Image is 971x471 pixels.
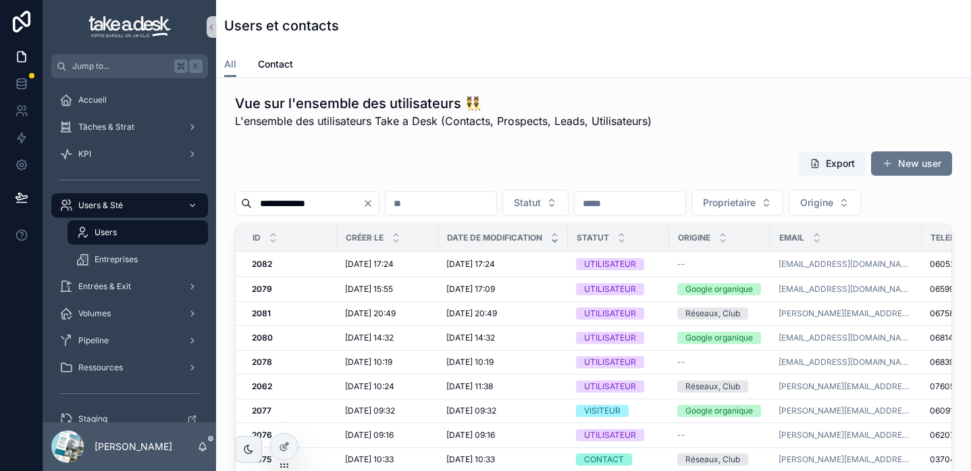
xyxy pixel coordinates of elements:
span: [DATE] 11:38 [446,381,493,392]
a: [DATE] 10:19 [446,357,560,368]
span: All [224,57,236,71]
span: [DATE] 09:16 [446,430,495,441]
div: VISITEUR [584,405,621,417]
button: Jump to...K [51,54,208,78]
a: UTILISATEUR [576,380,661,393]
div: Réseaux, Club [685,380,740,393]
a: Google organique [677,405,762,417]
a: [DATE] 20:49 [446,308,560,319]
a: Contact [258,52,293,79]
span: Origine [800,196,833,209]
strong: 2062 [252,381,272,391]
a: [DATE] 10:33 [345,454,430,465]
a: Réseaux, Club [677,453,762,466]
span: [DATE] 14:32 [446,332,495,343]
span: Contact [258,57,293,71]
a: [PERSON_NAME][EMAIL_ADDRESS][PERSON_NAME][DOMAIN_NAME] [779,308,914,319]
span: [DATE] 17:24 [446,259,495,270]
span: [DATE] 10:24 [345,381,394,392]
span: Email [779,232,804,243]
a: UTILISATEUR [576,283,661,295]
a: UTILISATEUR [576,356,661,368]
a: [EMAIL_ADDRESS][DOMAIN_NAME] [779,332,914,343]
p: [PERSON_NAME] [95,440,172,453]
span: L'ensemble des utilisateurs Take a Desk (Contacts, Prospects, Leads, Utilisateurs) [235,113,652,129]
span: Accueil [78,95,107,105]
span: Volumes [78,308,111,319]
a: [DATE] 17:24 [345,259,430,270]
strong: 2076 [252,430,272,440]
a: [EMAIL_ADDRESS][DOMAIN_NAME] [779,284,914,295]
a: [PERSON_NAME][EMAIL_ADDRESS][DOMAIN_NAME] [779,454,914,465]
div: UTILISATEUR [584,356,636,368]
a: 2077 [252,405,329,416]
button: Select Button [502,190,569,216]
span: [DATE] 20:49 [345,308,396,319]
span: [DATE] 10:19 [345,357,392,368]
a: [DATE] 10:19 [345,357,430,368]
a: [PERSON_NAME][EMAIL_ADDRESS][DOMAIN_NAME] [779,381,914,392]
div: Google organique [685,283,753,295]
span: Users & Sté [78,200,123,211]
span: Date de modification [447,232,542,243]
a: Tâches & Strat [51,115,208,139]
span: [DATE] 09:16 [345,430,394,441]
a: -- [677,430,762,441]
a: UTILISATEUR [576,429,661,441]
a: -- [677,259,762,270]
div: scrollable content [43,78,216,422]
a: [DATE] 09:32 [446,405,560,416]
a: [PERSON_NAME][EMAIL_ADDRESS][PERSON_NAME][PERSON_NAME][DOMAIN_NAME] [779,405,914,416]
a: Pipeline [51,328,208,353]
a: [DATE] 20:49 [345,308,430,319]
strong: 2082 [252,259,272,269]
a: [EMAIL_ADDRESS][DOMAIN_NAME] [779,357,914,368]
a: -- [677,357,762,368]
h1: Vue sur l'ensemble des utilisateurs 👯 [235,94,652,113]
a: 2062 [252,381,329,392]
div: Réseaux, Club [685,307,740,320]
span: [DATE] 17:24 [345,259,394,270]
a: Users [68,220,208,245]
a: Ressources [51,355,208,380]
div: UTILISATEUR [584,429,636,441]
div: UTILISATEUR [584,258,636,270]
a: Users & Sté [51,193,208,218]
span: Ressources [78,362,123,373]
a: [DATE] 10:24 [345,381,430,392]
span: [DATE] 14:32 [345,332,394,343]
strong: 2078 [252,357,272,367]
div: UTILISATEUR [584,380,636,393]
div: Réseaux, Club [685,453,740,466]
a: Accueil [51,88,208,112]
a: [EMAIL_ADDRESS][DOMAIN_NAME] [779,259,914,270]
a: [DATE] 15:55 [345,284,430,295]
a: [DATE] 14:32 [345,332,430,343]
span: -- [677,430,685,441]
strong: 2081 [252,308,271,318]
span: [DATE] 20:49 [446,308,497,319]
span: Jump to... [72,61,169,72]
span: Staging [78,414,107,424]
a: CONTACT [576,453,661,466]
div: UTILISATEUR [584,332,636,344]
span: Statut [577,232,609,243]
a: Réseaux, Club [677,307,762,320]
span: Pipeline [78,335,109,346]
a: UTILISATEUR [576,307,661,320]
span: id [253,232,261,243]
span: K [190,61,201,72]
a: VISITEUR [576,405,661,417]
a: Volumes [51,301,208,326]
span: [DATE] 10:33 [446,454,495,465]
a: UTILISATEUR [576,258,661,270]
span: Users [95,227,117,238]
a: [PERSON_NAME][EMAIL_ADDRESS][PERSON_NAME][DOMAIN_NAME] [779,430,914,441]
a: All [224,52,236,78]
a: Entreprises [68,247,208,272]
a: [DATE] 10:33 [446,454,560,465]
span: [DATE] 15:55 [345,284,393,295]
